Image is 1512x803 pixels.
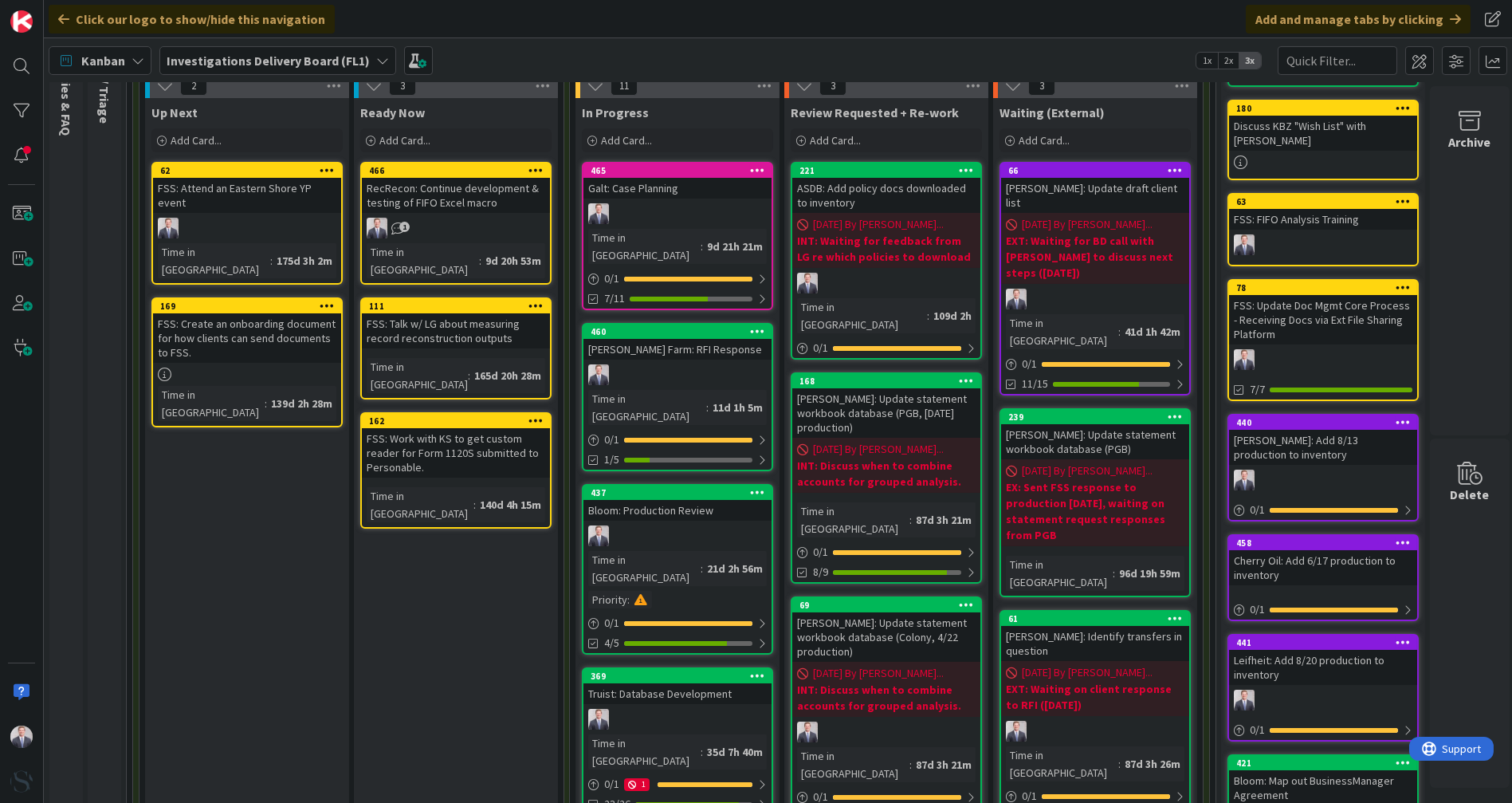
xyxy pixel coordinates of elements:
a: 465Galt: Case PlanningJCTime in [GEOGRAPHIC_DATA]:9d 21h 21m0/17/11 [582,162,773,310]
div: Priority [588,591,627,608]
div: Time in [GEOGRAPHIC_DATA] [158,243,270,278]
div: Add and manage tabs by clicking [1246,5,1471,33]
img: JC [588,525,609,546]
span: : [701,238,703,255]
div: JC [153,218,341,238]
div: 180 [1236,103,1417,114]
span: : [1118,755,1121,773]
span: 0 / 1 [813,544,828,561]
img: JC [367,218,387,238]
span: [DATE] By [PERSON_NAME]... [1022,463,1153,479]
div: 458 [1236,537,1417,549]
span: : [265,395,267,412]
div: 78FSS: Update Doc Mgmt Core Process - Receiving Docs via Ext File Sharing Platform [1229,281,1417,344]
a: 62FSS: Attend an Eastern Shore YP eventJCTime in [GEOGRAPHIC_DATA]:175d 3h 2m [151,162,343,285]
span: Review Requested + Re-work [791,104,959,120]
div: 239[PERSON_NAME]: Update statement workbook database (PGB) [1001,410,1189,459]
div: 169 [153,299,341,313]
img: JC [158,218,179,238]
span: [DATE] By [PERSON_NAME]... [813,441,944,458]
div: 62 [160,165,341,176]
span: : [927,307,929,325]
div: 460[PERSON_NAME] Farm: RFI Response [583,325,772,360]
div: 239 [1001,410,1189,424]
div: 87d 3h 21m [912,756,976,773]
div: FSS: Update Doc Mgmt Core Process - Receiving Docs via Ext File Sharing Platform [1229,295,1417,344]
img: Visit kanbanzone.com [10,10,33,33]
div: 1 [624,778,650,791]
span: 0 / 1 [813,340,828,356]
div: 465 [591,165,772,176]
div: 169 [160,301,341,312]
div: Time in [GEOGRAPHIC_DATA] [797,502,909,537]
span: : [479,252,481,270]
span: 3 [819,77,846,96]
div: FSS: Work with KS to get custom reader for Form 1120S submitted to Personable. [362,428,550,478]
div: 78 [1236,282,1417,293]
div: 437Bloom: Production Review [583,486,772,521]
div: 239 [1008,411,1189,423]
span: : [701,560,703,577]
div: 78 [1229,281,1417,295]
div: 221 [799,165,980,176]
img: avatar [10,770,33,793]
div: 96d 19h 59m [1115,565,1184,582]
div: Time in [GEOGRAPHIC_DATA] [367,358,468,393]
div: [PERSON_NAME]: Add 8/13 production to inventory [1229,430,1417,465]
span: 7/7 [1250,381,1265,398]
input: Quick Filter... [1278,46,1397,75]
span: 0 / 1 [1022,356,1037,372]
div: Time in [GEOGRAPHIC_DATA] [588,229,701,264]
div: 21d 2h 56m [703,560,767,577]
span: 0 / 1 [1250,722,1265,738]
a: 437Bloom: Production ReviewJCTime in [GEOGRAPHIC_DATA]:21d 2h 56mPriority:0/14/5 [582,484,773,655]
span: 0 / 1 [604,776,619,793]
div: 441 [1236,637,1417,648]
div: 41d 1h 42m [1121,323,1184,340]
a: 66[PERSON_NAME]: Update draft client list[DATE] By [PERSON_NAME]...EXT: Waiting for BD call with ... [999,162,1191,396]
div: 0/1 [1229,500,1417,520]
div: 0/1 [1229,720,1417,740]
a: 221ASDB: Add policy docs downloaded to inventory[DATE] By [PERSON_NAME]...INT: Waiting for feedba... [791,162,982,360]
b: INT: Discuss when to combine accounts for grouped analysis. [797,682,976,714]
div: 109d 2h [929,307,976,325]
span: In Progress [582,104,649,120]
a: 466RecRecon: Continue development & testing of FIFO Excel macroJCTime in [GEOGRAPHIC_DATA]:9d 20h... [360,162,552,285]
div: 63 [1229,195,1417,209]
span: 0 / 1 [604,431,619,448]
div: Leifheit: Add 8/20 production to inventory [1229,650,1417,685]
div: 466RecRecon: Continue development & testing of FIFO Excel macro [362,163,550,213]
div: FSS: FIFO Analysis Training [1229,209,1417,230]
div: 440 [1229,415,1417,430]
div: Time in [GEOGRAPHIC_DATA] [1006,556,1113,591]
b: EXT: Waiting on client response to RFI ([DATE]) [1006,681,1184,713]
a: 162FSS: Work with KS to get custom reader for Form 1120S submitted to Personable.Time in [GEOGRAP... [360,412,552,529]
a: 458Cherry Oil: Add 6/17 production to inventory0/1 [1227,534,1419,621]
div: JC [583,203,772,224]
div: JC [583,525,772,546]
div: [PERSON_NAME] Farm: RFI Response [583,339,772,360]
div: 437 [583,486,772,500]
span: Waiting (External) [999,104,1105,120]
div: 460 [583,325,772,339]
div: JC [583,709,772,730]
div: 61[PERSON_NAME]: Identify transfers in question [1001,612,1189,661]
div: 9d 20h 53m [481,252,545,270]
a: 78FSS: Update Doc Mgmt Core Process - Receiving Docs via Ext File Sharing PlatformJC7/7 [1227,279,1419,401]
div: ASDB: Add policy docs downloaded to inventory [792,178,980,213]
span: 7/11 [604,290,625,307]
div: 466 [362,163,550,178]
span: Add Card... [601,133,652,148]
div: Time in [GEOGRAPHIC_DATA] [588,390,706,425]
div: Cherry Oil: Add 6/17 production to inventory [1229,550,1417,585]
img: JC [797,722,818,742]
a: 441Leifheit: Add 8/20 production to inventoryJC0/1 [1227,634,1419,742]
div: 61 [1001,612,1189,626]
span: 11/15 [1022,376,1048,392]
span: [DATE] By [PERSON_NAME]... [813,665,944,682]
b: Investigations Delivery Board (FL1) [167,53,370,69]
span: 0 / 1 [1250,502,1265,518]
div: Galt: Case Planning [583,178,772,199]
span: 3 [1028,77,1055,96]
div: JC [1229,690,1417,710]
